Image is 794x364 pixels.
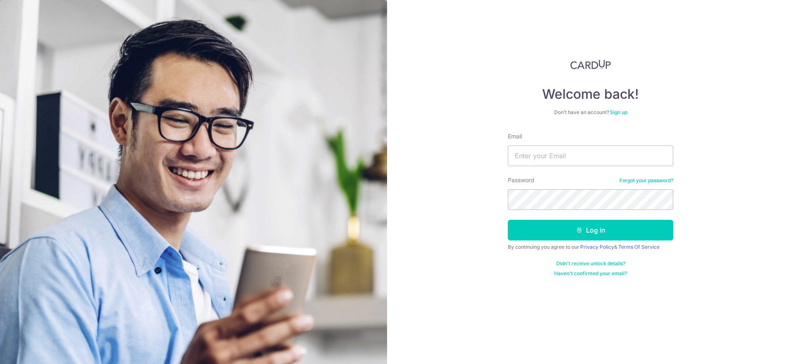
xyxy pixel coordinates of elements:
[508,145,673,166] input: Enter your Email
[619,177,673,184] a: Forgot your password?
[610,109,627,115] a: Sign up
[554,270,627,277] a: Haven't confirmed your email?
[580,244,614,250] a: Privacy Policy
[508,220,673,240] button: Log in
[508,176,534,184] label: Password
[618,244,660,250] a: Terms Of Service
[508,132,522,140] label: Email
[570,59,611,69] img: CardUp Logo
[508,86,673,102] h4: Welcome back!
[556,260,625,267] a: Didn't receive unlock details?
[508,244,673,250] div: By continuing you agree to our &
[508,109,673,116] div: Don’t have an account?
